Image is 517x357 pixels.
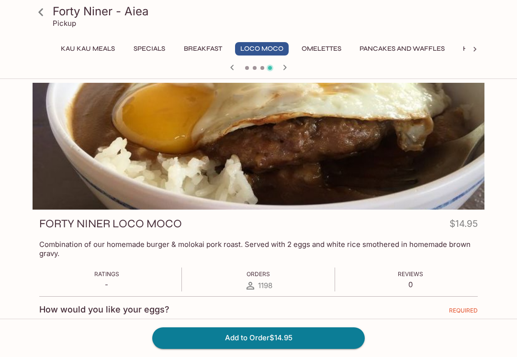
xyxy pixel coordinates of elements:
h3: Forty Niner - Aiea [53,4,481,19]
p: Pickup [53,19,76,28]
p: choose 1 [39,318,478,325]
button: Loco Moco [235,42,289,56]
h4: $14.95 [450,216,478,235]
p: 0 [398,280,423,289]
h4: How would you like your eggs? [39,304,169,315]
button: Omelettes [296,42,347,56]
button: Specials [128,42,171,56]
button: Pancakes and Waffles [354,42,450,56]
button: Kau Kau Meals [56,42,120,56]
span: 1198 [258,281,272,290]
button: Breakfast [179,42,227,56]
p: Combination of our homemade burger & molokai pork roast. Served with 2 eggs and white rice smothe... [39,240,478,258]
div: FORTY NINER LOCO MOCO [33,83,484,210]
span: REQUIRED [449,307,478,318]
span: Reviews [398,270,423,278]
h3: FORTY NINER LOCO MOCO [39,216,182,231]
span: Ratings [94,270,119,278]
span: Orders [247,270,270,278]
button: Add to Order$14.95 [152,327,365,348]
p: - [94,280,119,289]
